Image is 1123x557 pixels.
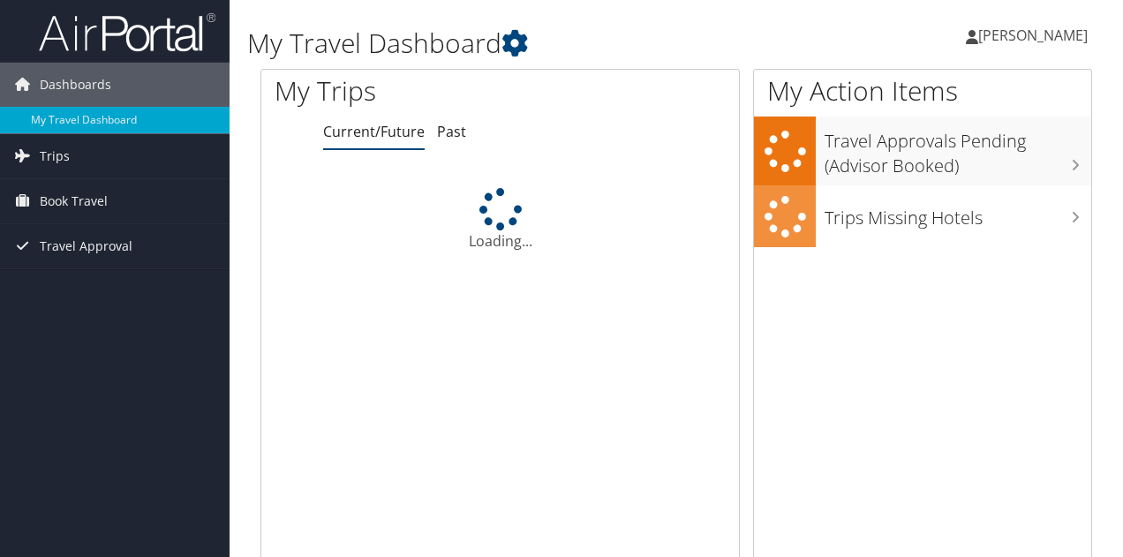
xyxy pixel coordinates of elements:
a: Trips Missing Hotels [754,185,1091,248]
span: Book Travel [40,179,108,223]
img: airportal-logo.png [39,11,215,53]
a: Past [437,122,466,141]
h3: Trips Missing Hotels [825,197,1091,230]
a: [PERSON_NAME] [966,9,1105,62]
a: Travel Approvals Pending (Advisor Booked) [754,117,1091,184]
h1: My Action Items [754,72,1091,109]
h1: My Travel Dashboard [247,25,819,62]
h1: My Trips [275,72,527,109]
span: Travel Approval [40,224,132,268]
span: Dashboards [40,63,111,107]
span: [PERSON_NAME] [978,26,1088,45]
h3: Travel Approvals Pending (Advisor Booked) [825,120,1091,178]
span: Trips [40,134,70,178]
a: Current/Future [323,122,425,141]
div: Loading... [261,188,739,252]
